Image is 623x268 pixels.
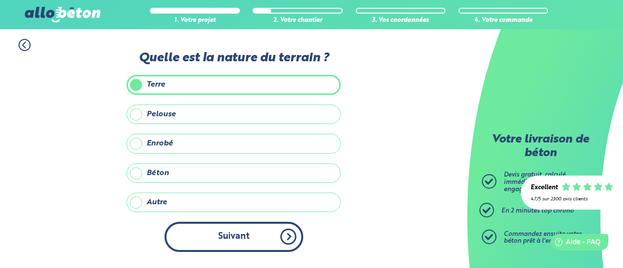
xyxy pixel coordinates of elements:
div: 4. Votre commande [458,17,549,24]
label: Quelle est la nature du terrain ? [127,51,341,65]
label: Enrobé [127,134,341,153]
label: Béton [127,163,341,183]
label: Autre [127,193,341,212]
label: Pelouse [127,105,341,124]
div: 2. Votre chantier [253,17,343,24]
label: Terre [127,75,341,94]
img: allobéton [25,7,100,22]
div: 3. Vos coordonnées [356,17,446,24]
iframe: Help widget launcher [536,230,612,257]
div: 1. Votre projet [150,17,240,24]
button: Suivant [165,222,303,251]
